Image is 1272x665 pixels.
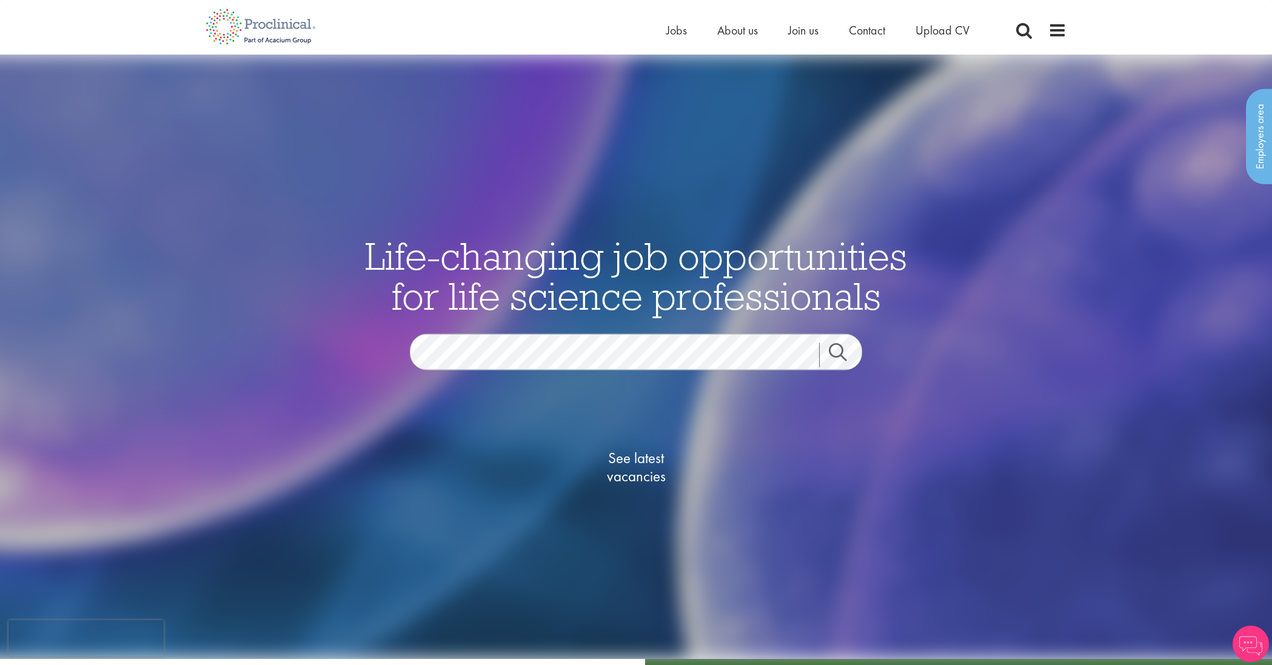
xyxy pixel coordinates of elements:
[575,449,697,486] span: See latest vacancies
[1233,626,1269,662] img: Chatbot
[717,22,758,38] a: About us
[575,401,697,534] a: See latestvacancies
[916,22,969,38] a: Upload CV
[849,22,885,38] a: Contact
[8,620,164,657] iframe: reCAPTCHA
[666,22,687,38] a: Jobs
[819,343,871,367] a: Job search submit button
[788,22,818,38] a: Join us
[365,232,907,320] span: Life-changing job opportunities for life science professionals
